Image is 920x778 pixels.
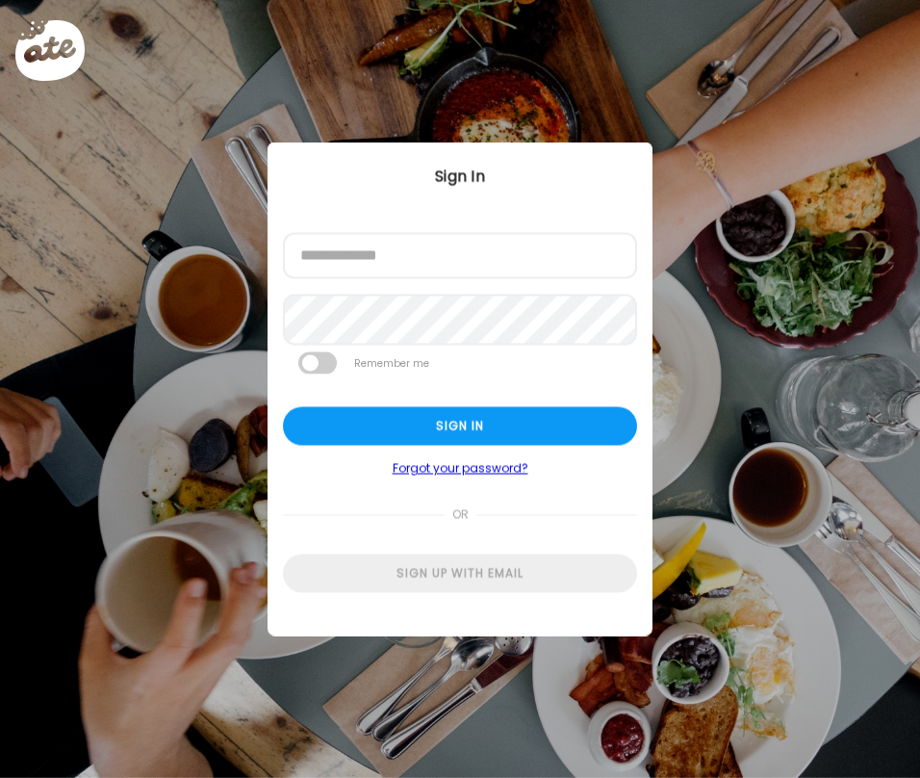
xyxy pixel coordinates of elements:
label: Remember me [352,352,431,375]
span: or [445,496,476,534]
div: Sign in [283,407,637,446]
div: Sign up with email [283,555,637,593]
div: Sign In [268,166,652,189]
a: Forgot your password? [283,461,637,477]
